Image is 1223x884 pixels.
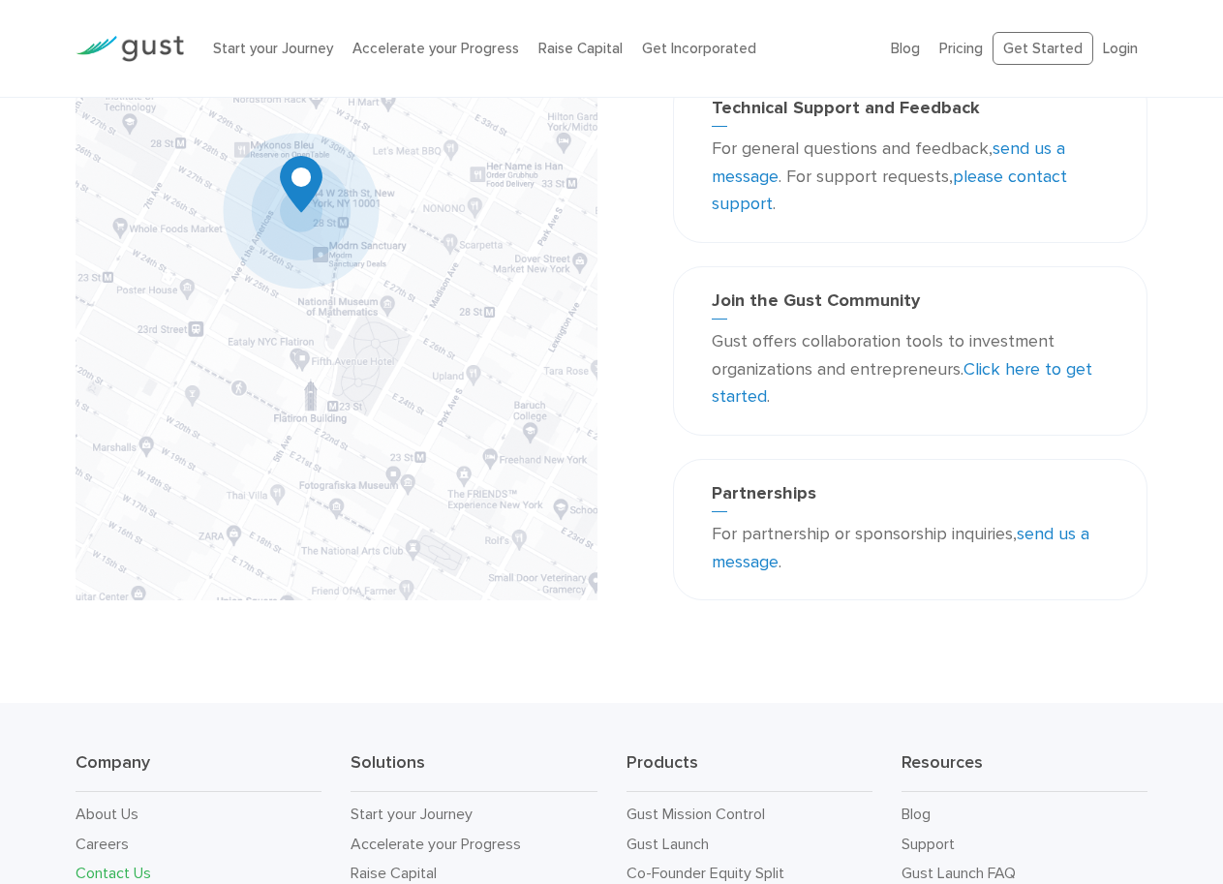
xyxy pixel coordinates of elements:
[902,751,1147,792] h3: Resources
[712,290,1109,320] h3: Join the Gust Community
[351,864,437,882] a: Raise Capital
[627,805,765,823] a: Gust Mission Control
[902,835,955,853] a: Support
[939,40,983,57] a: Pricing
[712,138,1065,187] a: send us a message
[642,40,756,57] a: Get Incorporated
[351,805,473,823] a: Start your Journey
[712,136,1109,219] p: For general questions and feedback, . For support requests, .
[627,751,872,792] h3: Products
[538,40,623,57] a: Raise Capital
[712,524,1089,572] a: send us a message
[76,835,129,853] a: Careers
[712,521,1109,577] p: For partnership or sponsorship inquiries, .
[891,40,920,57] a: Blog
[213,40,333,57] a: Start your Journey
[627,864,784,882] a: Co-Founder Equity Split
[76,751,321,792] h3: Company
[627,835,709,853] a: Gust Launch
[76,36,184,62] img: Gust Logo
[902,805,931,823] a: Blog
[352,40,519,57] a: Accelerate your Progress
[712,98,1109,127] h3: Technical Support and Feedback
[351,835,521,853] a: Accelerate your Progress
[76,805,138,823] a: About Us
[993,32,1093,66] a: Get Started
[712,483,1109,512] h3: Partnerships
[351,751,596,792] h3: Solutions
[76,864,151,882] a: Contact Us
[1103,40,1138,57] a: Login
[712,328,1109,412] p: Gust offers collaboration tools to investment organizations and entrepreneurs. .
[902,864,1016,882] a: Gust Launch FAQ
